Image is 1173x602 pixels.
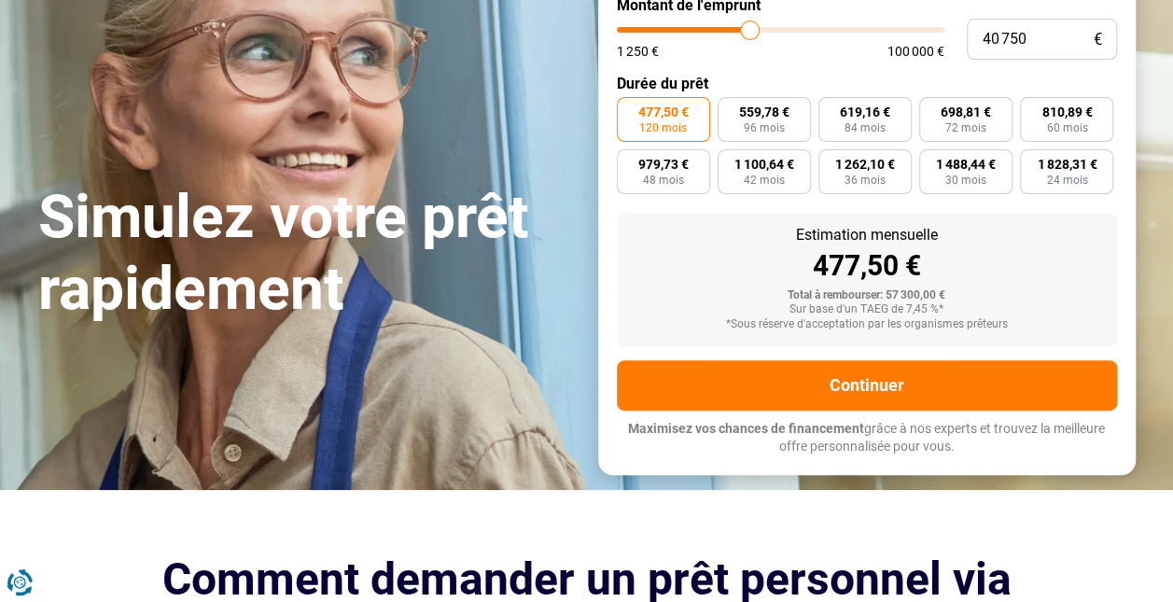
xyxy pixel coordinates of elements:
[1037,158,1096,171] span: 1 828,31 €
[643,175,684,186] span: 48 mois
[936,158,996,171] span: 1 488,44 €
[941,105,991,119] span: 698,81 €
[1046,175,1087,186] span: 24 mois
[840,105,890,119] span: 619,16 €
[639,122,687,133] span: 120 mois
[632,228,1102,243] div: Estimation mensuelle
[617,75,1117,92] label: Durée du prêt
[638,158,689,171] span: 979,73 €
[628,421,864,436] span: Maximisez vos chances de financement
[739,105,789,119] span: 559,78 €
[632,318,1102,331] div: *Sous réserve d'acceptation par les organismes prêteurs
[835,158,895,171] span: 1 262,10 €
[617,360,1117,411] button: Continuer
[734,158,794,171] span: 1 100,64 €
[1094,32,1102,48] span: €
[617,45,659,58] span: 1 250 €
[632,289,1102,302] div: Total à rembourser: 57 300,00 €
[632,303,1102,316] div: Sur base d'un TAEG de 7,45 %*
[945,122,986,133] span: 72 mois
[845,122,886,133] span: 84 mois
[1041,105,1092,119] span: 810,89 €
[945,175,986,186] span: 30 mois
[1046,122,1087,133] span: 60 mois
[617,420,1117,456] p: grâce à nos experts et trouvez la meilleure offre personnalisée pour vous.
[744,175,785,186] span: 42 mois
[887,45,944,58] span: 100 000 €
[744,122,785,133] span: 96 mois
[38,182,576,326] h1: Simulez votre prêt rapidement
[632,252,1102,280] div: 477,50 €
[845,175,886,186] span: 36 mois
[638,105,689,119] span: 477,50 €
